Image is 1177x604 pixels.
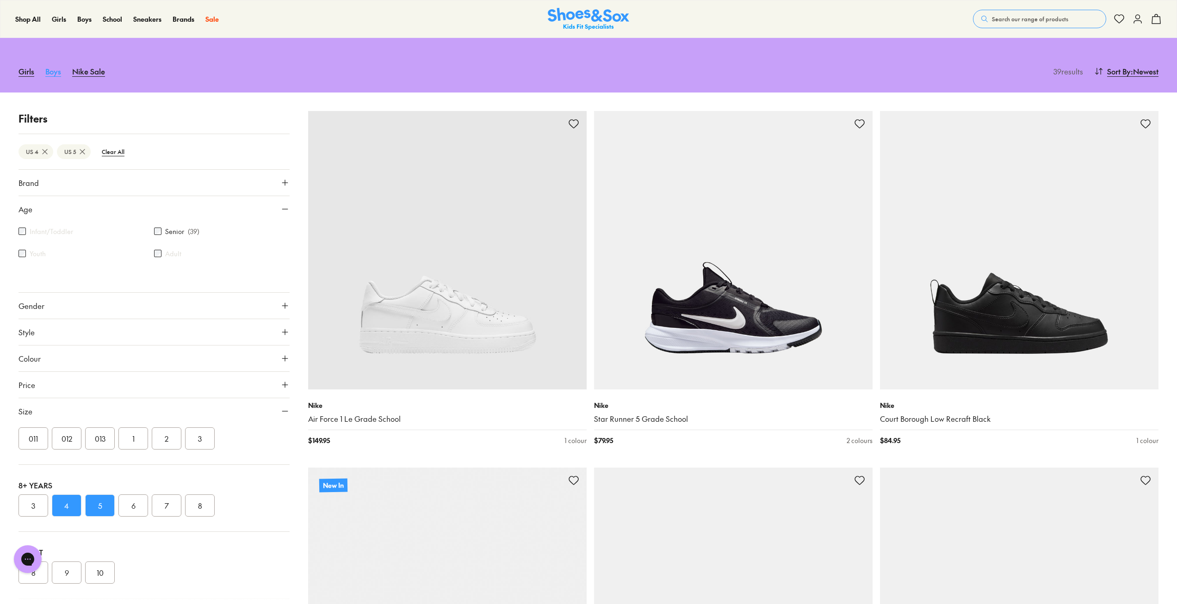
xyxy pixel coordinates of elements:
[308,414,587,424] a: Air Force 1 Le Grade School
[319,478,347,492] p: New In
[594,436,613,445] span: $ 79.95
[548,8,629,31] a: Shoes & Sox
[19,319,290,345] button: Style
[19,327,35,338] span: Style
[72,61,105,81] a: Nike Sale
[594,414,873,424] a: Star Runner 5 Grade School
[85,561,115,584] button: 10
[19,293,290,319] button: Gender
[19,427,48,450] button: 011
[19,111,290,126] p: Filters
[52,494,81,517] button: 4
[548,8,629,31] img: SNS_Logo_Responsive.svg
[19,177,39,188] span: Brand
[19,372,290,398] button: Price
[847,436,873,445] div: 2 colours
[880,401,1158,410] p: Nike
[19,203,32,215] span: Age
[19,406,32,417] span: Size
[45,61,61,81] a: Boys
[165,227,184,236] label: Senior
[52,427,81,450] button: 012
[1131,66,1158,77] span: : Newest
[19,61,34,81] a: Girls
[19,379,35,390] span: Price
[19,398,290,424] button: Size
[77,14,92,24] a: Boys
[185,494,215,517] button: 8
[133,14,161,24] a: Sneakers
[973,10,1106,28] button: Search our range of products
[564,436,587,445] div: 1 colour
[308,401,587,410] p: Nike
[19,170,290,196] button: Brand
[880,414,1158,424] a: Court Borough Low Recraft Black
[1136,436,1158,445] div: 1 colour
[185,427,215,450] button: 3
[19,300,44,311] span: Gender
[103,14,122,24] a: School
[15,14,41,24] a: Shop All
[57,144,91,159] btn: US 5
[19,196,290,222] button: Age
[308,436,330,445] span: $ 149.95
[19,353,41,364] span: Colour
[85,427,115,450] button: 013
[152,494,181,517] button: 7
[19,144,53,159] btn: US 4
[9,542,46,576] iframe: Gorgias live chat messenger
[1050,66,1083,77] p: 39 results
[85,494,115,517] button: 5
[594,401,873,410] p: Nike
[19,547,290,558] div: Adult
[880,436,900,445] span: $ 84.95
[30,249,46,259] label: Youth
[118,494,148,517] button: 6
[992,15,1068,23] span: Search our range of products
[165,249,181,259] label: Adult
[1107,66,1131,77] span: Sort By
[19,480,290,491] div: 8+ Years
[1094,61,1158,81] button: Sort By:Newest
[30,227,73,236] label: Infant/Toddler
[52,14,66,24] a: Girls
[19,345,290,371] button: Colour
[173,14,194,24] a: Brands
[188,227,199,236] p: ( 39 )
[152,427,181,450] button: 2
[205,14,219,24] a: Sale
[118,427,148,450] button: 1
[94,143,132,160] btn: Clear All
[52,561,81,584] button: 9
[19,494,48,517] button: 3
